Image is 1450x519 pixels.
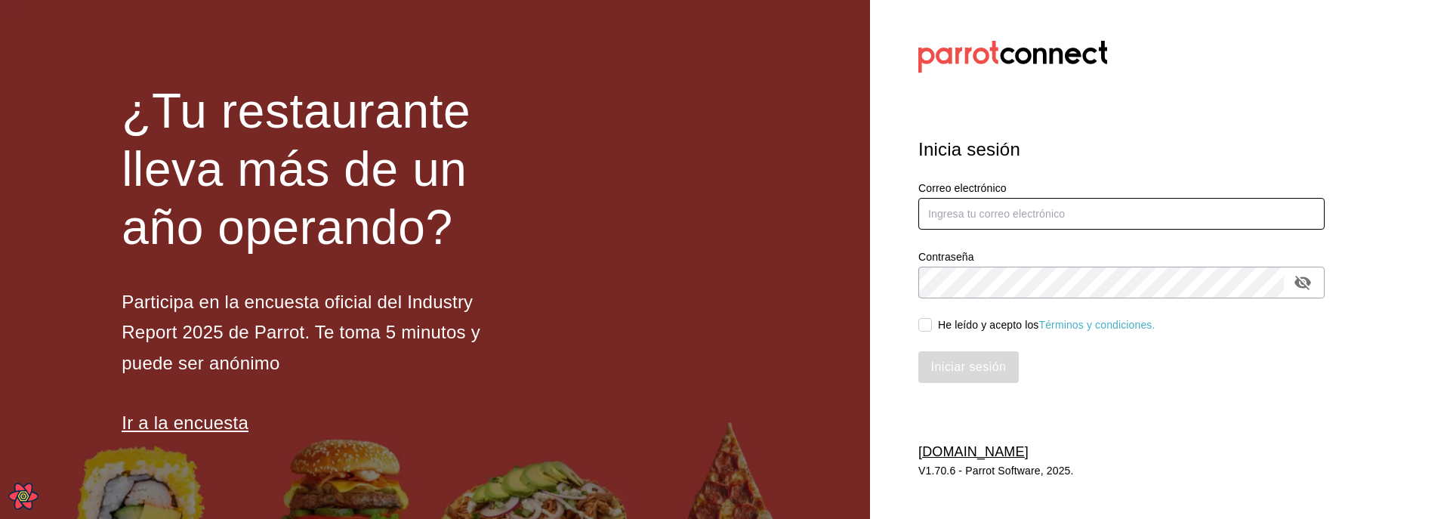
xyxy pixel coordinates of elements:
[918,444,1029,459] a: [DOMAIN_NAME]
[1039,319,1155,331] a: Términos y condiciones.
[918,136,1325,163] h3: Inicia sesión
[122,287,529,379] h2: Participa en la encuesta oficial del Industry Report 2025 de Parrot. Te toma 5 minutos y puede se...
[122,82,529,256] h1: ¿Tu restaurante lleva más de un año operando?
[1290,270,1316,295] button: passwordField
[918,463,1325,478] p: V1.70.6 - Parrot Software, 2025.
[918,252,1325,262] label: Contraseña
[938,317,1155,333] div: He leído y acepto los
[8,481,39,511] button: Open React Query Devtools
[918,198,1325,230] input: Ingresa tu correo electrónico
[918,183,1325,193] label: Correo electrónico
[122,412,248,433] a: Ir a la encuesta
